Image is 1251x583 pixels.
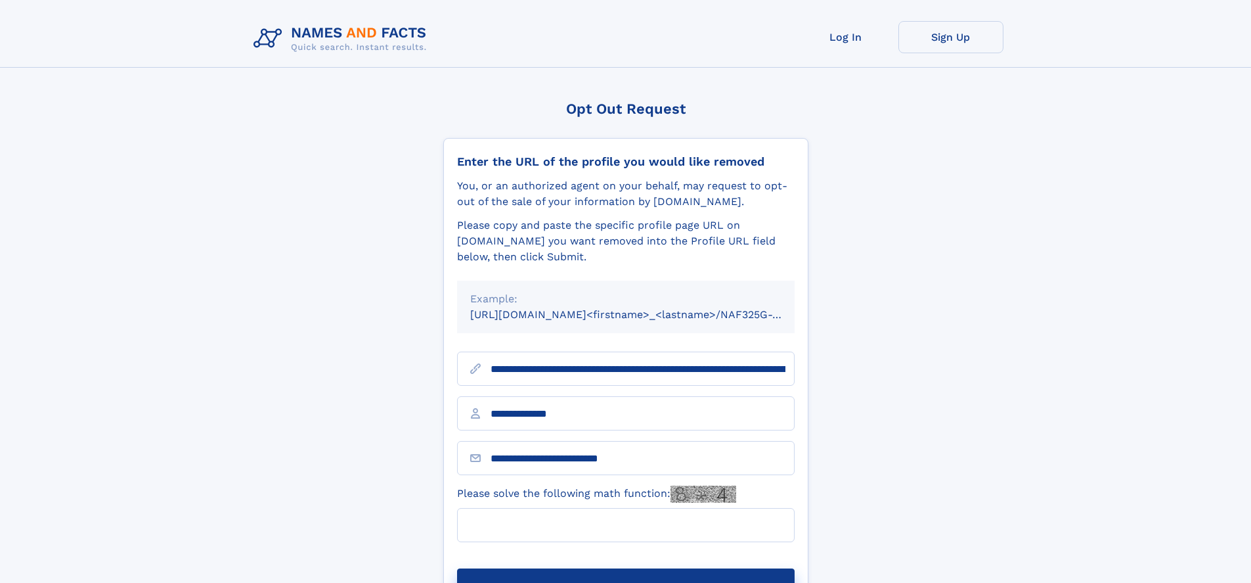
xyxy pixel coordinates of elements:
[898,21,1003,53] a: Sign Up
[470,308,820,321] small: [URL][DOMAIN_NAME]<firstname>_<lastname>/NAF325G-xxxxxxxx
[457,178,795,210] div: You, or an authorized agent on your behalf, may request to opt-out of the sale of your informatio...
[470,291,781,307] div: Example:
[457,218,795,265] div: Please copy and paste the specific profile page URL on [DOMAIN_NAME] you want removed into the Pr...
[793,21,898,53] a: Log In
[443,101,808,117] div: Opt Out Request
[248,21,437,57] img: Logo Names and Facts
[457,486,736,503] label: Please solve the following math function:
[457,154,795,169] div: Enter the URL of the profile you would like removed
